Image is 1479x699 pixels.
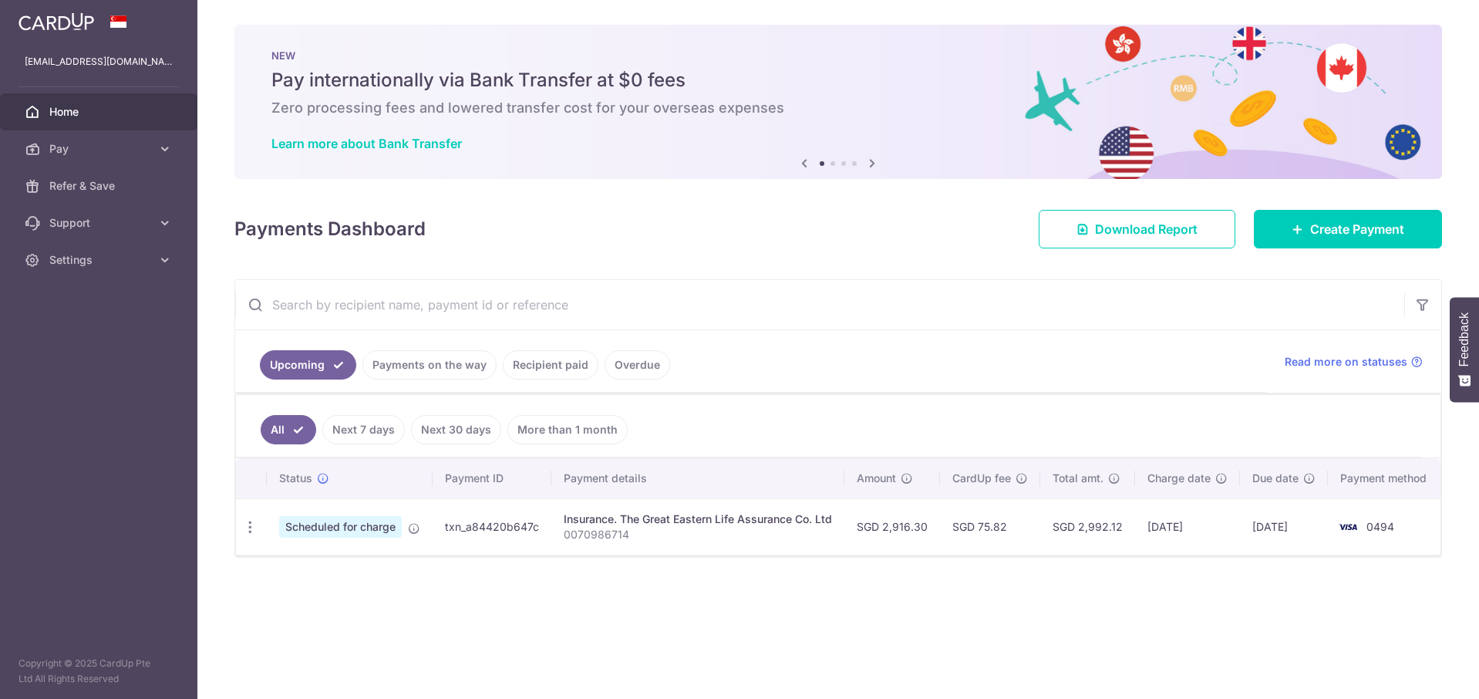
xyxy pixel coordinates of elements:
a: Upcoming [260,350,356,380]
p: NEW [271,49,1405,62]
h5: Pay internationally via Bank Transfer at $0 fees [271,68,1405,93]
span: Due date [1252,471,1299,486]
span: Download Report [1095,220,1198,238]
img: Bank Card [1332,518,1363,536]
span: Refer & Save [49,178,151,194]
span: Charge date [1147,471,1211,486]
a: Download Report [1039,210,1235,248]
a: Read more on statuses [1285,354,1423,370]
span: Settings [49,252,151,268]
td: SGD 75.82 [940,498,1040,555]
span: 0494 [1366,520,1394,533]
p: 0070986714 [564,527,832,542]
a: All [261,415,316,444]
div: Insurance. The Great Eastern Life Assurance Co. Ltd [564,512,832,527]
img: Bank transfer banner [234,25,1442,179]
a: Overdue [605,350,670,380]
td: [DATE] [1135,498,1240,555]
a: Learn more about Bank Transfer [271,136,462,151]
td: SGD 2,916.30 [844,498,940,555]
span: Read more on statuses [1285,354,1407,370]
th: Payment ID [433,458,551,498]
span: CardUp fee [952,471,1011,486]
span: Feedback [1457,312,1471,366]
td: SGD 2,992.12 [1040,498,1135,555]
span: Create Payment [1310,220,1404,238]
span: Home [49,104,151,120]
a: More than 1 month [507,415,628,444]
img: CardUp [19,12,94,31]
th: Payment method [1328,458,1445,498]
button: Feedback - Show survey [1450,297,1479,402]
a: Create Payment [1254,210,1442,248]
td: txn_a84420b647c [433,498,551,555]
p: [EMAIL_ADDRESS][DOMAIN_NAME] [25,54,173,69]
span: Support [49,215,151,231]
span: Total amt. [1053,471,1103,486]
td: [DATE] [1240,498,1328,555]
a: Next 30 days [411,415,501,444]
a: Payments on the way [362,350,497,380]
span: Pay [49,141,151,157]
span: Status [279,471,312,486]
a: Next 7 days [322,415,405,444]
a: Recipient paid [503,350,598,380]
th: Payment details [551,458,844,498]
h4: Payments Dashboard [234,215,426,243]
h6: Zero processing fees and lowered transfer cost for your overseas expenses [271,99,1405,117]
input: Search by recipient name, payment id or reference [235,280,1404,329]
span: Scheduled for charge [279,516,402,538]
span: Amount [857,471,896,486]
